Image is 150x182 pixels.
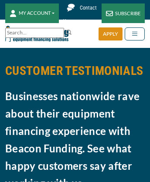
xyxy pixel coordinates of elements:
a: SUBSCRIBE [102,3,145,23]
input: Search [5,28,64,38]
span: Contact Us [63,5,97,24]
a: Clear search text [55,30,62,37]
h2: CUSTOMER TESTIMONIALS [5,61,145,81]
button: MY ACCOUNT [5,3,59,23]
img: Search [65,29,72,36]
